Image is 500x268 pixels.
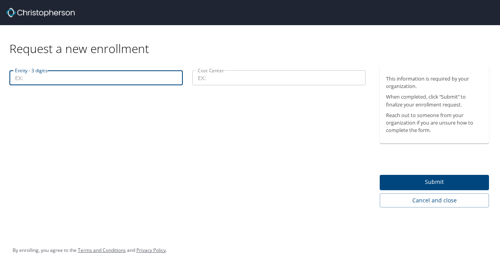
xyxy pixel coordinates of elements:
[78,247,126,253] a: Terms and Conditions
[380,193,489,208] button: Cancel and close
[9,70,183,85] input: EX:
[192,70,366,85] input: EX:
[386,112,483,134] p: Reach out to someone from your organization if you are unsure how to complete the form.
[380,175,489,190] button: Submit
[13,240,167,260] div: By enrolling, you agree to the and .
[6,8,75,17] img: cbt logo
[386,75,483,90] p: This information is required by your organization.
[386,196,483,206] span: Cancel and close
[9,25,495,56] div: Request a new enrollment
[386,93,483,108] p: When completed, click “Submit” to finalize your enrollment request.
[386,177,483,187] span: Submit
[136,247,166,253] a: Privacy Policy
